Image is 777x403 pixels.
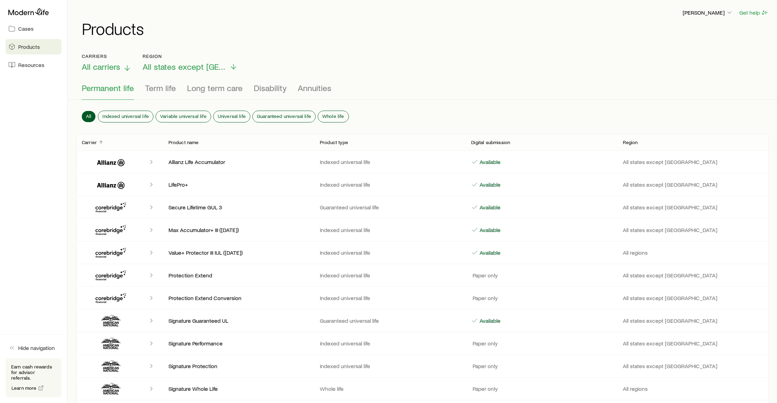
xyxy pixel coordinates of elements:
p: Indexed universal life [320,363,460,370]
p: Carrier [82,140,97,145]
p: Available [478,226,501,233]
p: All regions [623,249,763,256]
span: Cases [18,25,34,32]
span: All [86,113,91,119]
p: Value+ Protector III IUL ([DATE]) [168,249,309,256]
p: Earn cash rewards for advisor referrals. [11,364,56,381]
a: Cases [6,21,62,36]
p: All states except [GEOGRAPHIC_DATA] [623,226,763,233]
span: Whole life [322,113,344,119]
p: All states except [GEOGRAPHIC_DATA] [623,294,763,301]
p: Region [143,53,238,59]
button: Variable universal life [156,111,211,122]
p: Protection Extend Conversion [168,294,309,301]
p: Signature Whole Life [168,385,309,392]
p: Indexed universal life [320,249,460,256]
p: All states except [GEOGRAPHIC_DATA] [623,272,763,279]
button: Universal life [214,111,250,122]
p: Available [478,204,501,211]
p: Paper only [471,294,498,301]
span: Long term care [187,83,243,93]
p: Indexed universal life [320,294,460,301]
span: Annuities [298,83,331,93]
span: Disability [254,83,287,93]
p: Available [478,317,501,324]
p: Region [623,140,638,145]
span: Indexed universal life [102,113,149,119]
p: All regions [623,385,763,392]
p: [PERSON_NAME] [683,9,733,16]
p: All states except [GEOGRAPHIC_DATA] [623,204,763,211]
p: Available [478,158,501,165]
div: Product types [82,83,763,100]
span: Products [18,43,40,50]
button: Guaranteed universal life [253,111,315,122]
a: Products [6,39,62,54]
p: Protection Extend [168,272,309,279]
p: Available [478,249,501,256]
p: Signature Performance [168,340,309,347]
p: Paper only [471,385,498,392]
p: Indexed universal life [320,158,460,165]
button: Indexed universal life [98,111,153,122]
p: Allianz Life Accumulator [168,158,309,165]
span: Universal life [218,113,246,119]
p: Digital submission [471,140,510,145]
p: Indexed universal life [320,272,460,279]
p: Paper only [471,363,498,370]
p: All states except [GEOGRAPHIC_DATA] [623,181,763,188]
span: All carriers [82,62,120,72]
p: LifePro+ [168,181,309,188]
p: Indexed universal life [320,181,460,188]
p: All states except [GEOGRAPHIC_DATA] [623,340,763,347]
button: [PERSON_NAME] [682,9,733,17]
button: All [82,111,95,122]
p: Paper only [471,272,498,279]
span: Resources [18,61,44,68]
p: Product type [320,140,348,145]
button: RegionAll states except [GEOGRAPHIC_DATA] [143,53,238,72]
p: Signature Protection [168,363,309,370]
p: Guaranteed universal life [320,204,460,211]
button: Whole life [318,111,348,122]
span: Permanent life [82,83,134,93]
p: Product name [168,140,199,145]
p: Guaranteed universal life [320,317,460,324]
a: Resources [6,57,62,73]
p: Indexed universal life [320,226,460,233]
p: All states except [GEOGRAPHIC_DATA] [623,317,763,324]
p: Whole life [320,385,460,392]
button: Get help [739,9,769,17]
span: Guaranteed universal life [257,113,311,119]
p: All states except [GEOGRAPHIC_DATA] [623,158,763,165]
span: Variable universal life [160,113,207,119]
p: Available [478,181,501,188]
span: Hide navigation [18,344,55,351]
button: CarriersAll carriers [82,53,131,72]
p: Signature Guaranteed UL [168,317,309,324]
button: Hide navigation [6,340,62,356]
p: Paper only [471,340,498,347]
span: Term life [145,83,176,93]
span: All states except [GEOGRAPHIC_DATA] [143,62,226,72]
p: Max Accumulator+ III ([DATE]) [168,226,309,233]
p: Secure Lifetime GUL 3 [168,204,309,211]
p: All states except [GEOGRAPHIC_DATA] [623,363,763,370]
p: Carriers [82,53,131,59]
div: Earn cash rewards for advisor referrals.Learn more [6,358,62,397]
span: Learn more [12,386,37,390]
p: Indexed universal life [320,340,460,347]
h1: Products [82,20,769,37]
